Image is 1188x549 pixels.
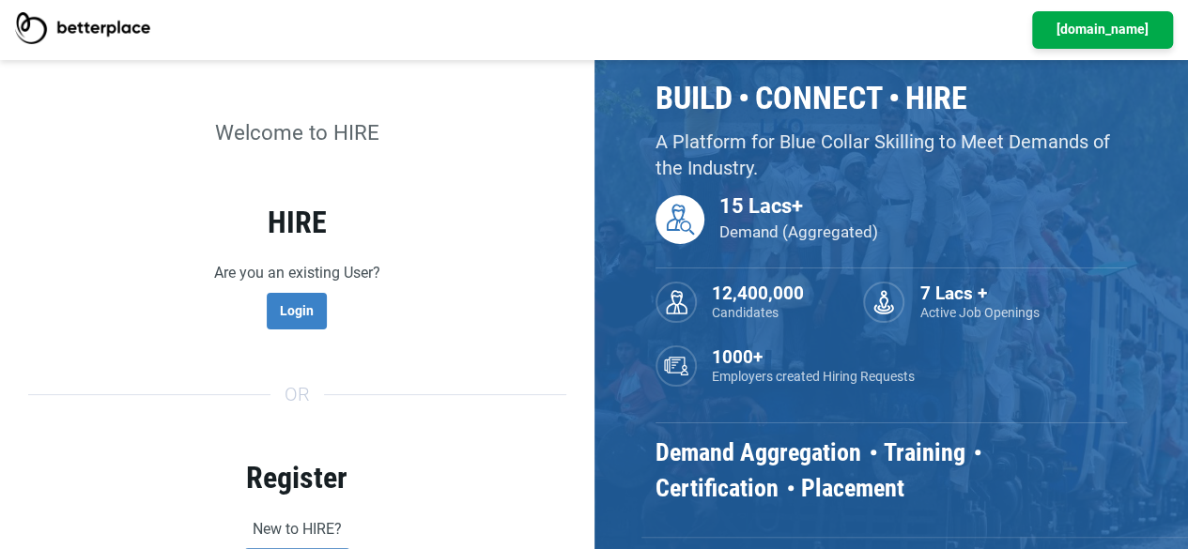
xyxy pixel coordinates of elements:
h3: 15 Lacs+ [719,194,1128,219]
h3: 7 Lacs + [919,283,1043,305]
p: Are you an existing User? [28,261,566,285]
p: Active Job Openings [919,305,1043,321]
img: Employers [660,350,692,382]
p: Welcome to HIRE [28,116,566,150]
h3: 12,400,000 [712,283,836,305]
p: Candidates [712,305,836,321]
h2: Build [656,79,733,117]
strong: Register [246,460,347,496]
img: BetterPlace [15,12,150,48]
p: Employers created Hiring Requests [712,369,961,385]
img: Hiring Request [868,286,900,318]
h3: 1000+ [712,347,961,369]
h3: Certification [656,470,779,506]
span: Or [273,379,321,409]
p: Demand (Aggregated) [719,219,1128,245]
a: BetterPlace [15,8,150,53]
p: A Platform for Blue Collar Skilling to Meet Demands of the Industry. [656,129,1128,181]
img: candidate [660,286,692,318]
strong: HIRE [268,205,327,240]
img: CandidateDemand [662,202,698,237]
h3: Training [884,435,965,470]
h3: Demand Aggregation [656,435,861,470]
p: New to HIRE? [28,517,566,541]
h3: Placement [801,470,904,506]
h2: Connect [755,79,883,117]
a: Login [267,293,327,330]
a: [DOMAIN_NAME] [1032,11,1173,49]
h2: Hire [905,79,967,117]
